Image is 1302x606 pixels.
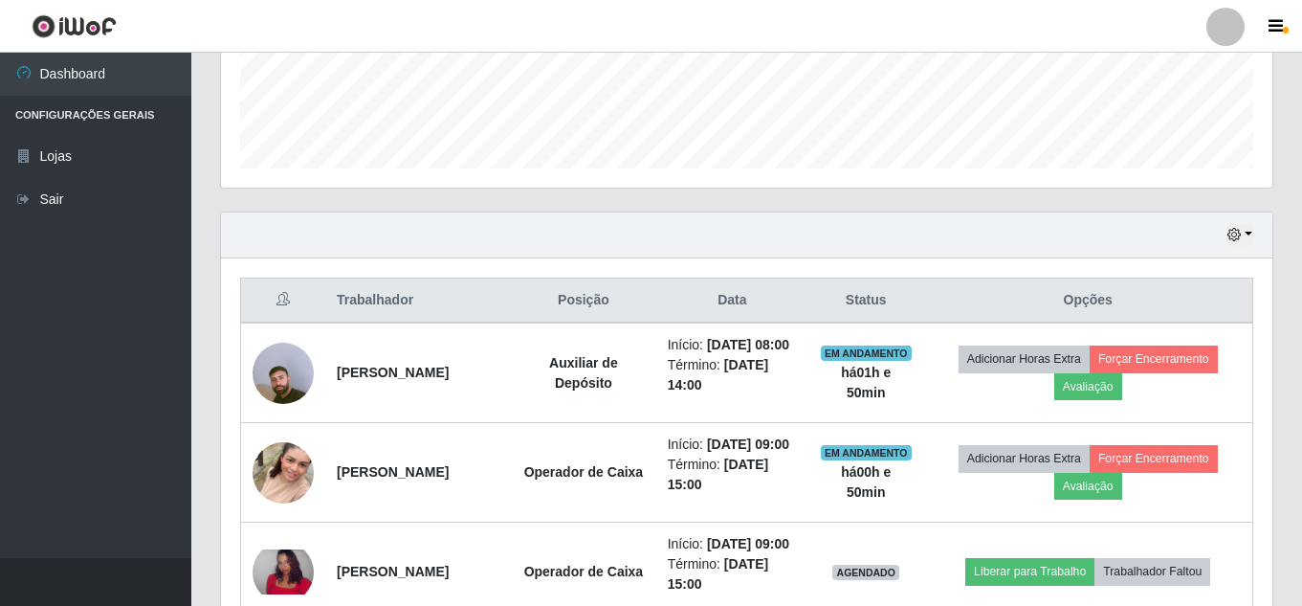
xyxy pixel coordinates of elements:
span: AGENDADO [832,565,899,580]
li: Início: [668,534,797,554]
li: Início: [668,335,797,355]
span: EM ANDAMENTO [821,346,912,361]
strong: há 01 h e 50 min [841,365,891,400]
strong: há 00 h e 50 min [841,464,891,500]
button: Avaliação [1054,473,1122,500]
th: Posição [511,279,655,324]
th: Trabalhador [325,279,511,324]
strong: Auxiliar de Depósito [549,355,618,391]
button: Liberar para Trabalho [965,558,1094,585]
button: Forçar Encerramento [1090,445,1218,472]
button: Avaliação [1054,373,1122,400]
img: 1753753333506.jpeg [253,550,314,595]
strong: [PERSON_NAME] [337,365,449,380]
th: Data [656,279,808,324]
button: Adicionar Horas Extra [959,445,1090,472]
strong: [PERSON_NAME] [337,564,449,579]
button: Forçar Encerramento [1090,346,1218,372]
button: Trabalhador Faltou [1094,558,1210,585]
time: [DATE] 08:00 [707,337,789,352]
li: Término: [668,455,797,495]
img: 1756498366711.jpeg [253,319,314,428]
li: Término: [668,554,797,595]
strong: [PERSON_NAME] [337,464,449,480]
strong: Operador de Caixa [524,464,644,480]
time: [DATE] 09:00 [707,437,789,452]
img: CoreUI Logo [32,14,117,38]
button: Adicionar Horas Extra [959,346,1090,372]
img: 1753525532646.jpeg [253,418,314,527]
th: Opções [923,279,1252,324]
li: Início: [668,435,797,455]
li: Término: [668,355,797,395]
strong: Operador de Caixa [524,564,644,579]
th: Status [808,279,923,324]
span: EM ANDAMENTO [821,445,912,460]
time: [DATE] 09:00 [707,536,789,551]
